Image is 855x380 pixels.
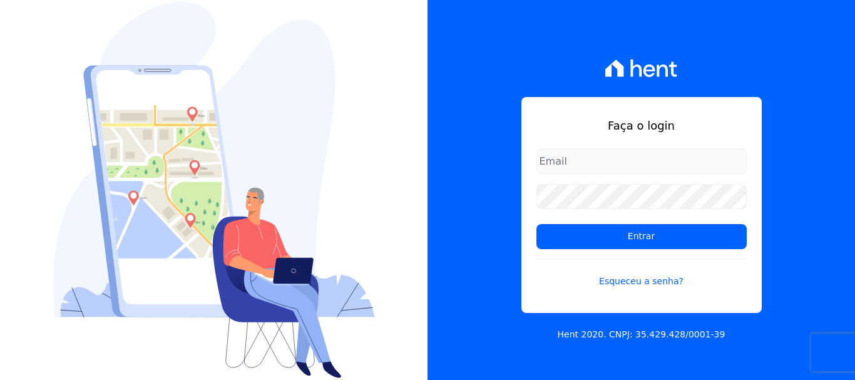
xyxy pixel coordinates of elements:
[536,149,747,174] input: Email
[536,259,747,288] a: Esqueceu a senha?
[53,2,375,378] img: Login
[536,117,747,134] h1: Faça o login
[536,224,747,249] input: Entrar
[558,328,725,341] p: Hent 2020. CNPJ: 35.429.428/0001-39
